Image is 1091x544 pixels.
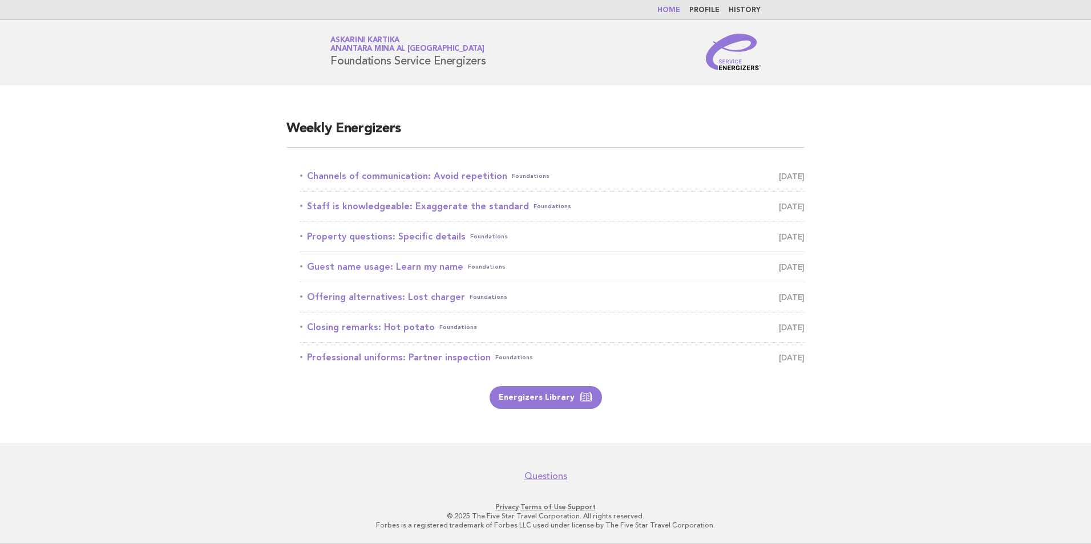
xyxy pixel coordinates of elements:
[779,289,805,305] span: [DATE]
[300,229,805,245] a: Property questions: Specific detailsFoundations [DATE]
[300,168,805,184] a: Channels of communication: Avoid repetitionFoundations [DATE]
[468,259,506,275] span: Foundations
[689,7,720,14] a: Profile
[330,36,484,52] a: Askarini KartikaAnantara Mina al [GEOGRAPHIC_DATA]
[439,319,477,335] span: Foundations
[300,289,805,305] a: Offering alternatives: Lost chargerFoundations [DATE]
[496,503,519,511] a: Privacy
[495,350,533,366] span: Foundations
[300,319,805,335] a: Closing remarks: Hot potatoFoundations [DATE]
[524,470,567,482] a: Questions
[779,168,805,184] span: [DATE]
[300,350,805,366] a: Professional uniforms: Partner inspectionFoundations [DATE]
[779,350,805,366] span: [DATE]
[568,503,596,511] a: Support
[779,259,805,275] span: [DATE]
[779,229,805,245] span: [DATE]
[779,319,805,335] span: [DATE]
[330,37,486,67] h1: Foundations Service Energizers
[470,229,508,245] span: Foundations
[706,34,761,70] img: Service Energizers
[779,198,805,214] span: [DATE]
[534,198,571,214] span: Foundations
[330,46,484,53] span: Anantara Mina al [GEOGRAPHIC_DATA]
[300,259,805,275] a: Guest name usage: Learn my nameFoundations [DATE]
[196,521,895,530] p: Forbes is a registered trademark of Forbes LLC used under license by The Five Star Travel Corpora...
[657,7,680,14] a: Home
[512,168,549,184] span: Foundations
[490,386,602,409] a: Energizers Library
[300,198,805,214] a: Staff is knowledgeable: Exaggerate the standardFoundations [DATE]
[520,503,566,511] a: Terms of Use
[470,289,507,305] span: Foundations
[196,511,895,521] p: © 2025 The Five Star Travel Corporation. All rights reserved.
[286,120,805,148] h2: Weekly Energizers
[196,502,895,511] p: · ·
[729,7,761,14] a: History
